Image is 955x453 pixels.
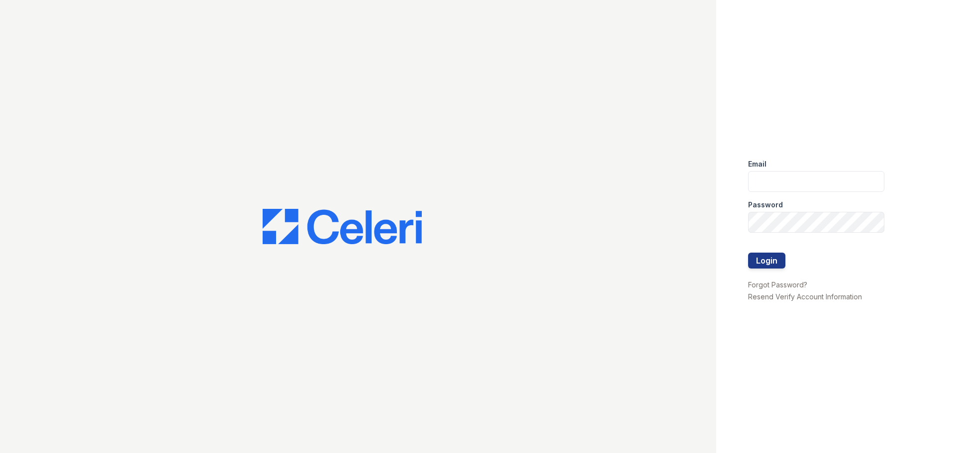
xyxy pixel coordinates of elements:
[748,292,862,301] a: Resend Verify Account Information
[263,209,422,245] img: CE_Logo_Blue-a8612792a0a2168367f1c8372b55b34899dd931a85d93a1a3d3e32e68fde9ad4.png
[748,200,783,210] label: Password
[748,253,785,269] button: Login
[748,159,766,169] label: Email
[748,280,807,289] a: Forgot Password?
